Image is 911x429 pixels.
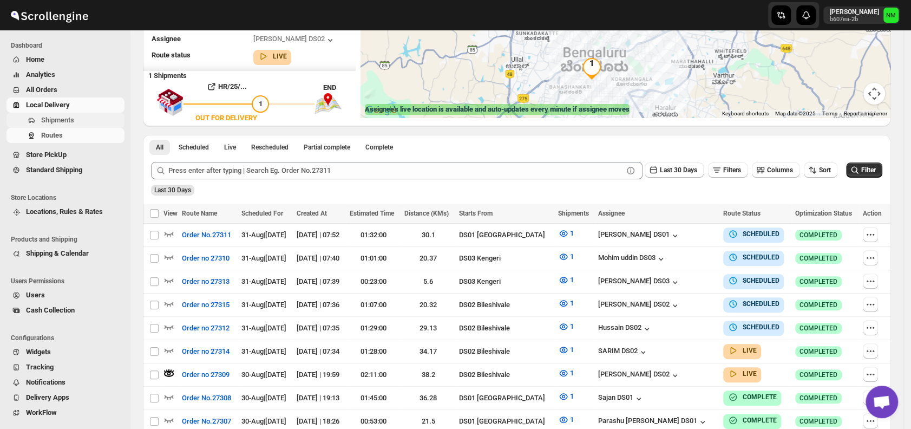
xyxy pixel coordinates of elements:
span: 1 [570,369,574,377]
button: 1 [552,225,580,242]
button: Columns [752,162,799,178]
button: [PERSON_NAME] DS02 [598,300,680,311]
b: SCHEDULED [743,323,779,331]
button: LIVE [728,345,757,356]
span: Last 30 Days [660,166,697,174]
b: SCHEDULED [743,300,779,308]
button: SARIM DS02 [598,347,648,357]
button: Shipments [6,113,124,128]
button: Order no 27309 [175,366,236,383]
div: DS01 [GEOGRAPHIC_DATA] [459,393,552,404]
span: 1 [570,322,574,330]
span: Shipments [558,210,589,217]
button: 1 [552,365,580,382]
span: Tracking [26,363,54,371]
button: Routes [6,128,124,143]
span: Widgets [26,348,51,356]
button: [PERSON_NAME] DS02 [598,370,680,381]
button: 1 [552,271,580,289]
span: Home [26,55,44,63]
span: Filter [861,166,876,174]
button: All Orders [6,82,124,97]
span: Assignee [152,35,181,43]
b: LIVE [743,347,757,354]
b: COMPLETE [743,393,777,401]
button: Order no 27315 [175,296,236,314]
button: SCHEDULED [728,229,779,239]
a: Report a map error [844,110,887,116]
span: Configurations [11,334,124,342]
button: Notifications [6,375,124,390]
span: 1 [570,415,574,424]
button: SCHEDULED [728,322,779,333]
div: 1 [581,58,602,80]
button: [PERSON_NAME] DS02 [253,35,336,45]
span: 1 [570,346,574,354]
span: 1 [259,100,263,108]
button: [PERSON_NAME] DS01 [598,230,680,241]
span: Created At [297,210,327,217]
button: Order No.27308 [175,389,238,407]
button: 1 [552,411,580,428]
span: Columns [767,166,793,174]
button: Locations, Rules & Rates [6,204,124,219]
div: [DATE] | 19:59 [297,369,343,380]
b: LIVE [743,370,757,378]
button: COMPLETE [728,392,777,402]
div: [DATE] | 18:26 [297,416,343,427]
span: Order No.27308 [182,393,231,404]
span: Order no 27315 [182,300,230,310]
span: Shipping & Calendar [26,249,89,257]
div: [DATE] | 07:40 [297,253,343,264]
div: [DATE] | 07:35 [297,323,343,334]
button: LIVE [728,368,757,379]
span: Complete [365,143,393,152]
div: [PERSON_NAME] DS03 [598,277,680,288]
div: DS01 [GEOGRAPHIC_DATA] [459,230,552,240]
button: Order no 27314 [175,343,236,360]
span: Narjit Magar [883,8,899,23]
span: Products and Shipping [11,235,124,244]
b: SCHEDULED [743,230,779,238]
span: COMPLETED [799,301,837,309]
span: Starts From [459,210,493,217]
div: 21.5 [404,416,453,427]
button: Sajan DS01 [598,393,644,404]
div: DS02 Bileshivale [459,323,552,334]
div: DS02 Bileshivale [459,346,552,357]
span: COMPLETED [799,324,837,333]
b: 1 Shipments [143,66,187,80]
div: 5.6 [404,276,453,287]
b: HR/25/... [218,82,247,90]
span: Filters [723,166,741,174]
span: Assignee [598,210,625,217]
button: Order no 27313 [175,273,236,290]
button: HR/25/... [183,78,269,95]
span: Last 30 Days [154,186,191,194]
div: 29.13 [404,323,453,334]
div: DS02 Bileshivale [459,300,552,310]
span: 30-Aug | [DATE] [241,394,286,402]
span: All [156,143,163,152]
div: DS01 [GEOGRAPHIC_DATA] [459,416,552,427]
div: [DATE] | 19:13 [297,393,343,404]
span: Order no 27309 [182,369,230,380]
span: Scheduled For [241,210,283,217]
button: Delivery Apps [6,390,124,405]
span: All Orders [26,86,57,94]
div: 00:23:00 [350,276,398,287]
img: ScrollEngine [9,2,90,29]
button: Filter [846,162,882,178]
span: 1 [570,229,574,237]
span: WorkFlow [26,408,57,417]
div: Mohim uddin DS03 [598,253,666,264]
span: Estimated Time [350,210,394,217]
span: 30-Aug | [DATE] [241,417,286,425]
span: Optimization Status [795,210,852,217]
span: Order no 27310 [182,253,230,264]
span: Users [26,291,45,299]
